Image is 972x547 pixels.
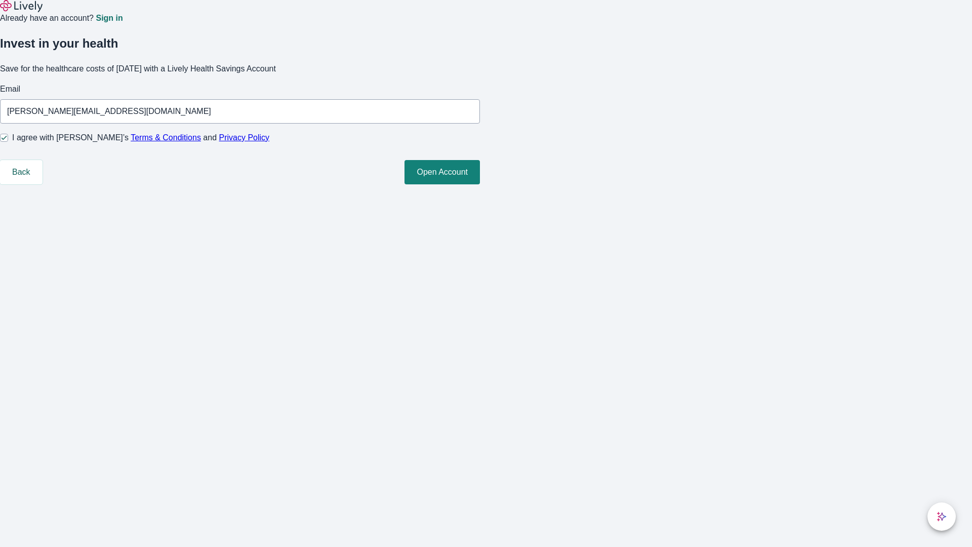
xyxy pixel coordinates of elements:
button: chat [927,502,956,531]
a: Sign in [96,14,123,22]
svg: Lively AI Assistant [937,512,947,522]
a: Terms & Conditions [131,133,201,142]
span: I agree with [PERSON_NAME]’s and [12,132,269,144]
button: Open Account [404,160,480,184]
a: Privacy Policy [219,133,270,142]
